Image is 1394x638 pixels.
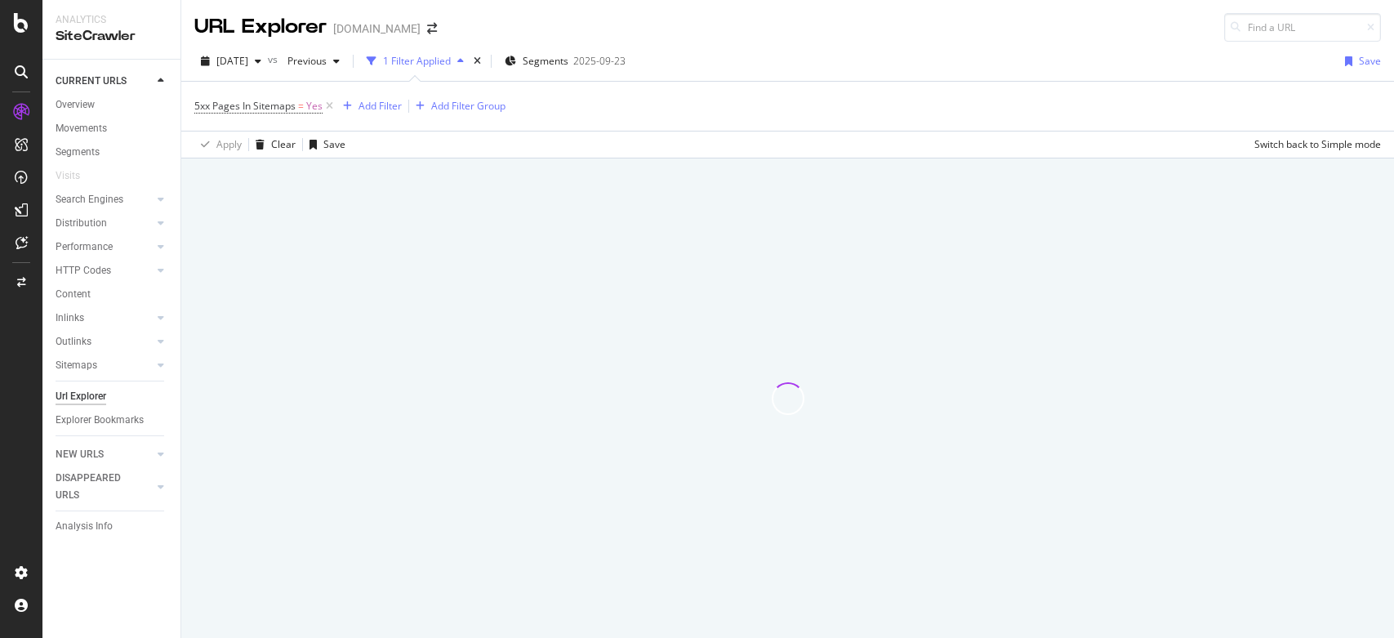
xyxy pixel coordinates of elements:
[498,48,632,74] button: Segments2025-09-23
[249,132,296,158] button: Clear
[56,73,127,90] div: CURRENT URLS
[306,95,323,118] span: Yes
[56,96,169,114] a: Overview
[56,357,97,374] div: Sitemaps
[56,446,153,463] a: NEW URLS
[56,518,169,535] a: Analysis Info
[1254,137,1381,151] div: Switch back to Simple mode
[56,27,167,46] div: SiteCrawler
[333,20,421,37] div: [DOMAIN_NAME]
[271,137,296,151] div: Clear
[56,310,84,327] div: Inlinks
[1248,132,1381,158] button: Switch back to Simple mode
[216,54,248,68] span: 2025 Sep. 15th
[298,99,304,113] span: =
[56,412,169,429] a: Explorer Bookmarks
[56,333,153,350] a: Outlinks
[281,54,327,68] span: Previous
[323,137,345,151] div: Save
[56,167,80,185] div: Visits
[56,412,144,429] div: Explorer Bookmarks
[56,144,100,161] div: Segments
[56,286,169,303] a: Content
[336,96,402,116] button: Add Filter
[383,54,451,68] div: 1 Filter Applied
[56,262,111,279] div: HTTP Codes
[56,446,104,463] div: NEW URLS
[56,286,91,303] div: Content
[470,53,484,69] div: times
[1338,48,1381,74] button: Save
[216,137,242,151] div: Apply
[56,191,123,208] div: Search Engines
[56,333,91,350] div: Outlinks
[359,99,402,113] div: Add Filter
[56,120,169,137] a: Movements
[56,262,153,279] a: HTTP Codes
[56,215,153,232] a: Distribution
[56,310,153,327] a: Inlinks
[56,120,107,137] div: Movements
[360,48,470,74] button: 1 Filter Applied
[56,13,167,27] div: Analytics
[56,357,153,374] a: Sitemaps
[194,13,327,41] div: URL Explorer
[56,470,153,504] a: DISAPPEARED URLS
[194,99,296,113] span: 5xx Pages In Sitemaps
[56,96,95,114] div: Overview
[56,167,96,185] a: Visits
[56,470,138,504] div: DISAPPEARED URLS
[573,54,626,68] div: 2025-09-23
[281,48,346,74] button: Previous
[1224,13,1381,42] input: Find a URL
[431,99,505,113] div: Add Filter Group
[56,239,153,256] a: Performance
[56,388,169,405] a: Url Explorer
[56,518,113,535] div: Analysis Info
[56,239,113,256] div: Performance
[427,23,437,34] div: arrow-right-arrow-left
[56,191,153,208] a: Search Engines
[1359,54,1381,68] div: Save
[409,96,505,116] button: Add Filter Group
[268,52,281,66] span: vs
[523,54,568,68] span: Segments
[56,73,153,90] a: CURRENT URLS
[194,132,242,158] button: Apply
[56,388,106,405] div: Url Explorer
[56,215,107,232] div: Distribution
[303,132,345,158] button: Save
[194,48,268,74] button: [DATE]
[56,144,169,161] a: Segments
